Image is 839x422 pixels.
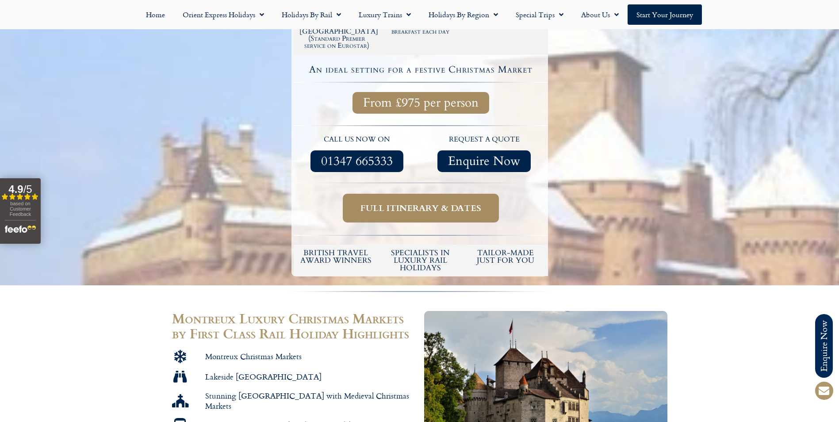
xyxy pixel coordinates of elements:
a: Holidays by Region [420,4,507,25]
a: Holidays by Rail [273,4,350,25]
p: request a quote [425,134,544,146]
span: Lakeside [GEOGRAPHIC_DATA] [203,372,322,382]
a: Special Trips [507,4,572,25]
span: From £975 per person [363,97,479,108]
a: Enquire Now [437,150,531,172]
a: 01347 665333 [310,150,403,172]
h4: An ideal setting for a festive Christmas Market [295,65,547,74]
h6: Specialists in luxury rail holidays [383,249,459,272]
h2: Montreux Luxury Christmas Markets by First Class Rail Holiday Highlights [172,311,415,341]
h5: British Travel Award winners [298,249,374,264]
nav: Menu [4,4,835,25]
span: Full itinerary & dates [360,203,481,214]
a: Home [137,4,174,25]
a: From £975 per person [352,92,489,114]
span: Enquire Now [448,156,520,167]
a: Luxury Trains [350,4,420,25]
p: call us now on [298,134,417,146]
h5: tailor-made just for you [467,249,544,264]
span: Stunning [GEOGRAPHIC_DATA] with Medieval Christmas Markets [203,391,415,411]
a: Start your Journey [628,4,702,25]
a: Full itinerary & dates [343,194,499,223]
span: 01347 665333 [321,156,393,167]
a: About Us [572,4,628,25]
a: Orient Express Holidays [174,4,273,25]
span: Montreux Christmas Markets [203,351,302,361]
